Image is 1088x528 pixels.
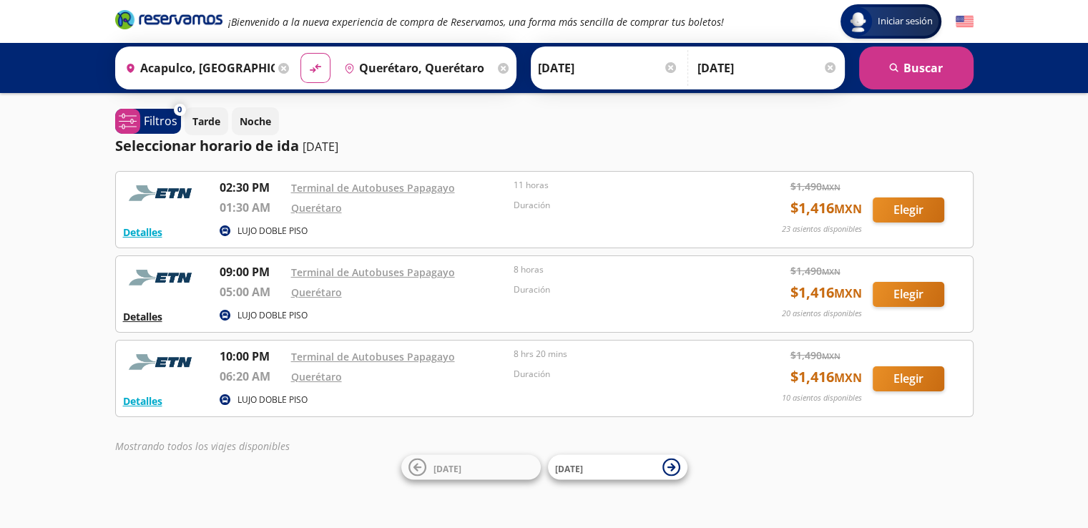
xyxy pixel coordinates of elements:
[514,263,730,276] p: 8 horas
[291,181,455,195] a: Terminal de Autobuses Papagayo
[177,104,182,116] span: 0
[144,112,177,129] p: Filtros
[291,350,455,363] a: Terminal de Autobuses Papagayo
[873,366,944,391] button: Elegir
[872,14,938,29] span: Iniciar sesión
[697,50,838,86] input: Opcional
[555,462,583,474] span: [DATE]
[123,348,202,376] img: RESERVAMOS
[956,13,974,31] button: English
[859,47,974,89] button: Buscar
[115,9,222,30] i: Brand Logo
[220,179,284,196] p: 02:30 PM
[220,283,284,300] p: 05:00 AM
[514,368,730,381] p: Duración
[237,225,308,238] p: LUJO DOBLE PISO
[790,197,862,219] span: $ 1,416
[514,283,730,296] p: Duración
[790,348,840,363] span: $ 1,490
[123,393,162,409] button: Detalles
[291,285,342,299] a: Querétaro
[834,285,862,301] small: MXN
[291,370,342,383] a: Querétaro
[220,263,284,280] p: 09:00 PM
[115,9,222,34] a: Brand Logo
[782,308,862,320] p: 20 asientos disponibles
[220,199,284,216] p: 01:30 AM
[123,225,162,240] button: Detalles
[192,114,220,129] p: Tarde
[291,201,342,215] a: Querétaro
[237,393,308,406] p: LUJO DOBLE PISO
[514,179,730,192] p: 11 horas
[790,179,840,194] span: $ 1,490
[873,282,944,307] button: Elegir
[237,309,308,322] p: LUJO DOBLE PISO
[834,370,862,386] small: MXN
[514,348,730,361] p: 8 hrs 20 mins
[123,263,202,292] img: RESERVAMOS
[115,439,290,453] em: Mostrando todos los viajes disponibles
[232,107,279,135] button: Noche
[115,135,299,157] p: Seleccionar horario de ida
[790,263,840,278] span: $ 1,490
[115,109,181,134] button: 0Filtros
[822,182,840,192] small: MXN
[873,197,944,223] button: Elegir
[119,50,275,86] input: Buscar Origen
[303,138,338,155] p: [DATE]
[790,366,862,388] span: $ 1,416
[123,179,202,207] img: RESERVAMOS
[185,107,228,135] button: Tarde
[220,348,284,365] p: 10:00 PM
[240,114,271,129] p: Noche
[782,392,862,404] p: 10 asientos disponibles
[433,462,461,474] span: [DATE]
[822,266,840,277] small: MXN
[822,351,840,361] small: MXN
[538,50,678,86] input: Elegir Fecha
[514,199,730,212] p: Duración
[123,309,162,324] button: Detalles
[220,368,284,385] p: 06:20 AM
[291,265,455,279] a: Terminal de Autobuses Papagayo
[338,50,494,86] input: Buscar Destino
[782,223,862,235] p: 23 asientos disponibles
[834,201,862,217] small: MXN
[790,282,862,303] span: $ 1,416
[401,455,541,480] button: [DATE]
[228,15,724,29] em: ¡Bienvenido a la nueva experiencia de compra de Reservamos, una forma más sencilla de comprar tus...
[548,455,687,480] button: [DATE]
